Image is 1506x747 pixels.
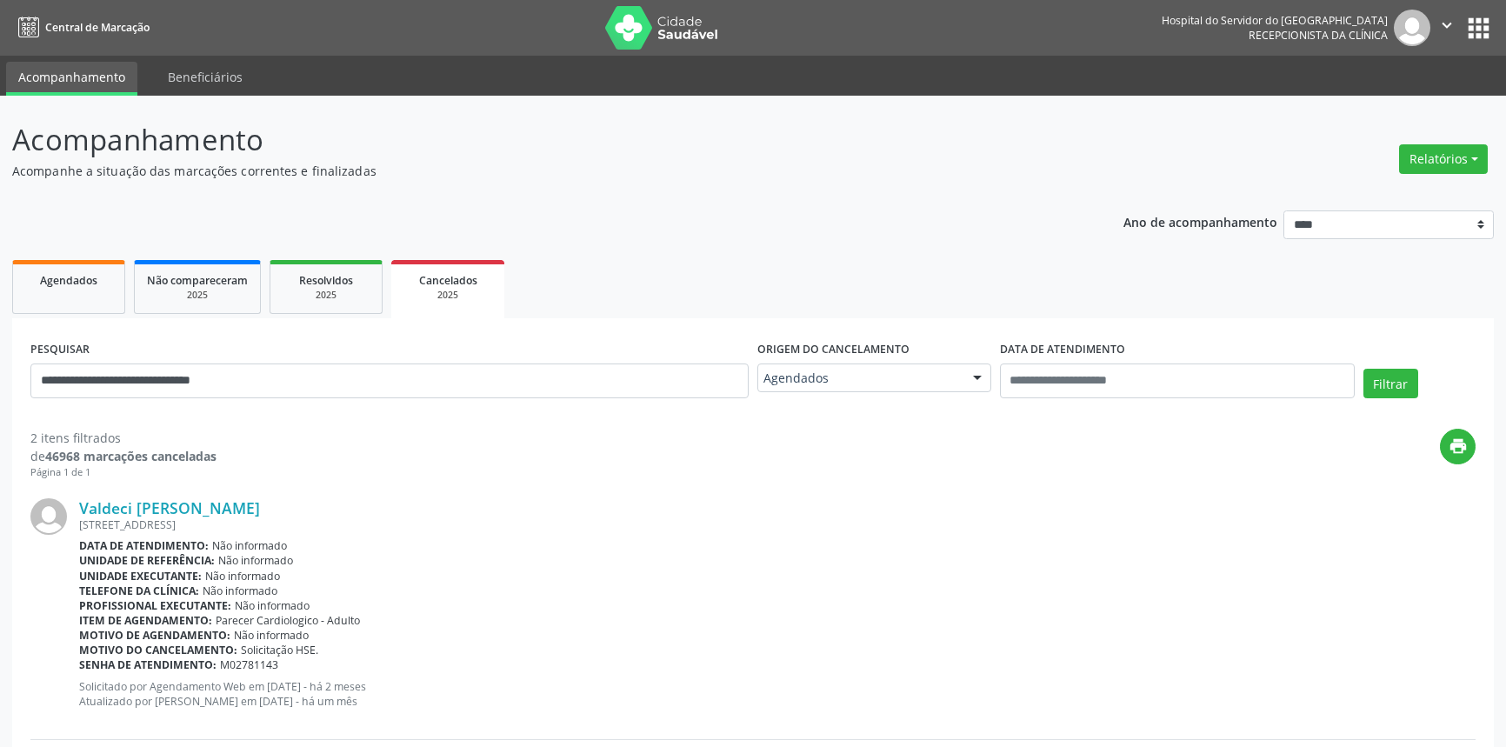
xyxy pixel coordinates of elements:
[235,598,310,613] span: Não informado
[45,448,217,464] strong: 46968 marcações canceladas
[12,162,1050,180] p: Acompanhe a situação das marcações correntes e finalizadas
[79,679,1476,709] p: Solicitado por Agendamento Web em [DATE] - há 2 meses Atualizado por [PERSON_NAME] em [DATE] - há...
[1363,369,1418,398] button: Filtrar
[79,657,217,672] b: Senha de atendimento:
[1399,144,1488,174] button: Relatórios
[147,273,248,288] span: Não compareceram
[30,447,217,465] div: de
[156,62,255,92] a: Beneficiários
[147,289,248,302] div: 2025
[79,498,260,517] a: Valdeci [PERSON_NAME]
[757,337,910,363] label: Origem do cancelamento
[30,429,217,447] div: 2 itens filtrados
[79,553,215,568] b: Unidade de referência:
[1394,10,1430,46] img: img
[283,289,370,302] div: 2025
[212,538,287,553] span: Não informado
[241,643,318,657] span: Solicitação HSE.
[12,13,150,42] a: Central de Marcação
[1249,28,1388,43] span: Recepcionista da clínica
[1000,337,1125,363] label: DATA DE ATENDIMENTO
[79,643,237,657] b: Motivo do cancelamento:
[419,273,477,288] span: Cancelados
[299,273,353,288] span: Resolvidos
[403,289,492,302] div: 2025
[1437,16,1456,35] i: 
[1123,210,1277,232] p: Ano de acompanhamento
[205,569,280,584] span: Não informado
[234,628,309,643] span: Não informado
[30,465,217,480] div: Página 1 de 1
[79,538,209,553] b: Data de atendimento:
[220,657,278,672] span: M02781143
[1449,437,1468,456] i: print
[40,273,97,288] span: Agendados
[79,517,1476,532] div: [STREET_ADDRESS]
[79,613,212,628] b: Item de agendamento:
[1440,429,1476,464] button: print
[1463,13,1494,43] button: apps
[79,598,231,613] b: Profissional executante:
[12,118,1050,162] p: Acompanhamento
[30,337,90,363] label: PESQUISAR
[1162,13,1388,28] div: Hospital do Servidor do [GEOGRAPHIC_DATA]
[216,613,360,628] span: Parecer Cardiologico - Adulto
[79,628,230,643] b: Motivo de agendamento:
[45,20,150,35] span: Central de Marcação
[79,584,199,598] b: Telefone da clínica:
[79,569,202,584] b: Unidade executante:
[763,370,956,387] span: Agendados
[30,498,67,535] img: img
[6,62,137,96] a: Acompanhamento
[218,553,293,568] span: Não informado
[1430,10,1463,46] button: 
[203,584,277,598] span: Não informado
